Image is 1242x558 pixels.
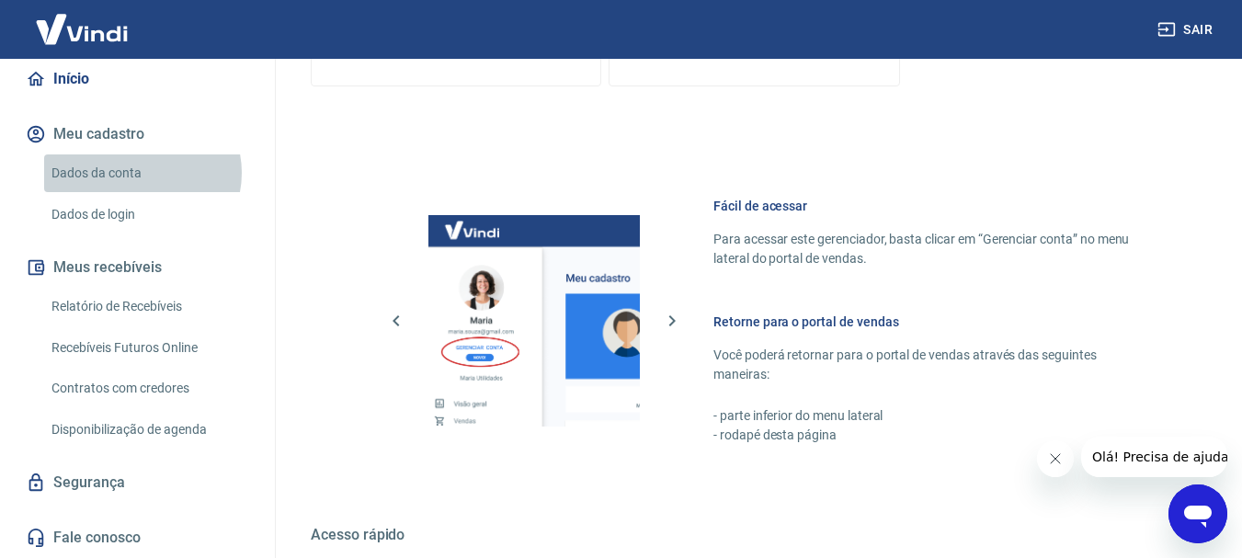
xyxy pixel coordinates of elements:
a: Recebíveis Futuros Online [44,329,253,367]
span: Olá! Precisa de ajuda? [11,13,154,28]
img: Imagem da dashboard mostrando o botão de gerenciar conta na sidebar no lado esquerdo [428,215,640,427]
a: Dados de login [44,196,253,233]
p: Para acessar este gerenciador, basta clicar em “Gerenciar conta” no menu lateral do portal de ven... [713,230,1154,268]
iframe: Botão para abrir a janela de mensagens [1168,484,1227,543]
button: Sair [1154,13,1220,47]
a: Início [22,59,253,99]
button: Meu cadastro [22,114,253,154]
a: Fale conosco [22,518,253,558]
p: - rodapé desta página [713,426,1154,445]
button: Meus recebíveis [22,247,253,288]
img: Vindi [22,1,142,57]
h6: Fácil de acessar [713,197,1154,215]
h6: Retorne para o portal de vendas [713,313,1154,331]
p: - parte inferior do menu lateral [713,406,1154,426]
a: Dados da conta [44,154,253,192]
h5: Acesso rápido [311,526,1198,544]
p: Você poderá retornar para o portal de vendas através das seguintes maneiras: [713,346,1154,384]
a: Contratos com credores [44,370,253,407]
iframe: Mensagem da empresa [1081,437,1227,477]
iframe: Fechar mensagem [1037,440,1074,477]
a: Disponibilização de agenda [44,411,253,449]
a: Segurança [22,462,253,503]
a: Relatório de Recebíveis [44,288,253,325]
